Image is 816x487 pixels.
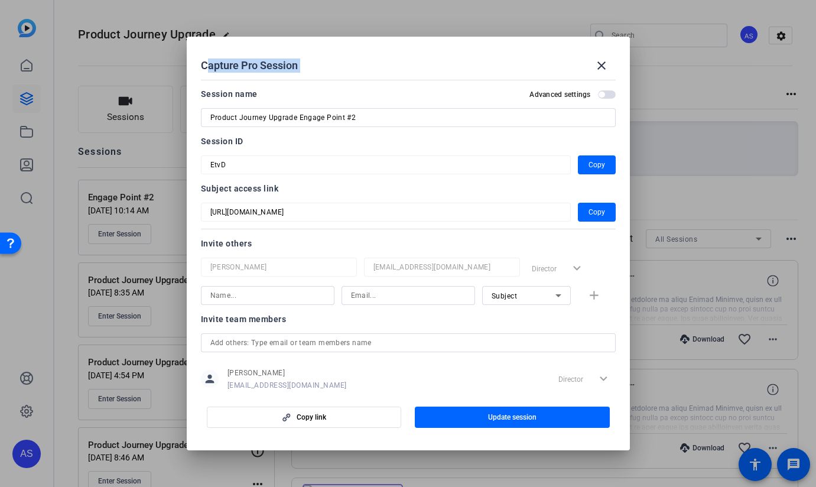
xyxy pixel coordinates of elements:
[207,407,402,428] button: Copy link
[415,407,610,428] button: Update session
[594,59,609,73] mat-icon: close
[210,260,347,274] input: Name...
[529,90,590,99] h2: Advanced settings
[201,51,616,80] div: Capture Pro Session
[210,158,561,172] input: Session OTP
[589,158,605,172] span: Copy
[210,111,606,125] input: Enter Session Name
[201,236,616,251] div: Invite others
[578,155,616,174] button: Copy
[210,288,325,303] input: Name...
[201,87,258,101] div: Session name
[201,312,616,326] div: Invite team members
[210,205,561,219] input: Session OTP
[201,134,616,148] div: Session ID
[373,260,511,274] input: Email...
[492,292,518,300] span: Subject
[589,205,605,219] span: Copy
[210,336,606,350] input: Add others: Type email or team members name
[201,181,616,196] div: Subject access link
[488,413,537,422] span: Update session
[351,288,466,303] input: Email...
[201,370,219,388] mat-icon: person
[227,381,347,390] span: [EMAIL_ADDRESS][DOMAIN_NAME]
[227,368,347,378] span: [PERSON_NAME]
[297,413,326,422] span: Copy link
[578,203,616,222] button: Copy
